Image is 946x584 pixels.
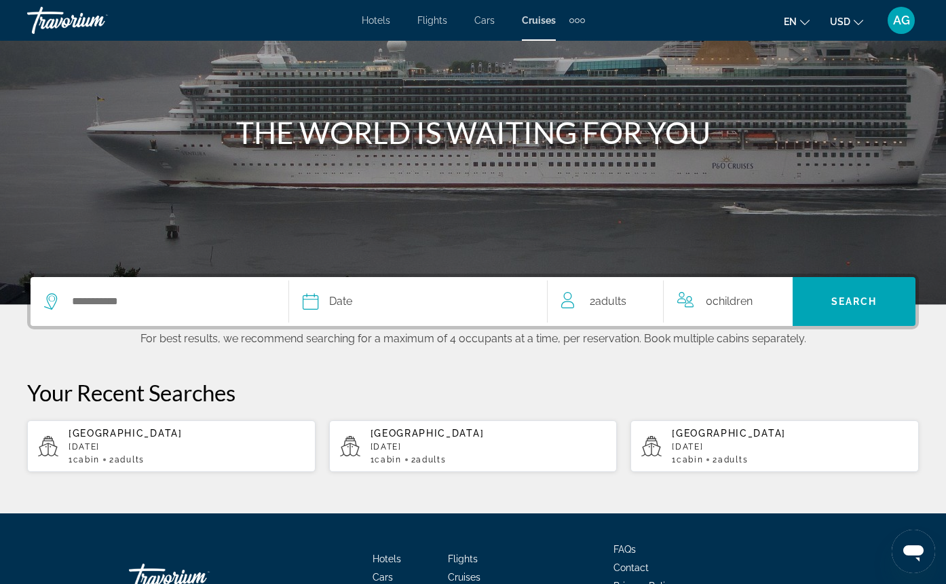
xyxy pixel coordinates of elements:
span: cabin [73,455,100,464]
span: 2 [109,455,145,464]
button: Change language [784,12,810,31]
p: Your Recent Searches [27,379,919,406]
span: Search [831,296,877,307]
span: 2 [411,455,447,464]
span: 0 [706,292,753,311]
button: [GEOGRAPHIC_DATA][DATE]1cabin2Adults [630,420,919,473]
p: [DATE] [69,442,305,452]
h1: THE WORLD IS WAITING FOR YOU [219,115,727,150]
a: FAQs [613,544,636,555]
iframe: Button to launch messaging window [892,530,935,573]
a: Travorium [27,3,163,38]
button: User Menu [884,6,919,35]
p: [DATE] [371,442,607,452]
div: Search widget [31,277,915,326]
button: Select cruise date [303,277,533,326]
button: Extra navigation items [569,10,585,31]
a: Flights [448,553,478,564]
p: For best results, we recommend searching for a maximum of 4 occupants at a time, per reservation.... [27,329,919,345]
a: Cruises [522,15,556,26]
span: 1 [672,455,703,464]
span: en [784,16,797,27]
button: Change currency [830,12,863,31]
span: 2 [713,455,748,464]
span: cabin [375,455,401,464]
span: [GEOGRAPHIC_DATA] [672,428,786,439]
a: Cruises [448,572,480,583]
a: Contact [613,562,649,573]
span: AG [893,14,910,27]
button: Travelers: 2 adults, 0 children [548,277,793,326]
p: [DATE] [672,442,908,452]
button: [GEOGRAPHIC_DATA][DATE]1cabin2Adults [329,420,618,473]
span: 2 [590,292,626,311]
span: Adults [416,455,446,464]
span: [GEOGRAPHIC_DATA] [69,428,183,439]
span: [GEOGRAPHIC_DATA] [371,428,485,439]
span: Date [329,292,352,311]
a: Cars [474,15,495,26]
button: Search [793,277,915,326]
span: Children [713,295,753,308]
a: Hotels [362,15,390,26]
a: Flights [417,15,447,26]
span: Adults [595,295,626,308]
a: Cars [373,572,393,583]
a: Hotels [373,553,401,564]
button: [GEOGRAPHIC_DATA][DATE]1cabin2Adults [27,420,316,473]
span: 1 [371,455,402,464]
span: Adults [718,455,748,464]
span: cabin [677,455,703,464]
input: Select cruise destination [71,291,275,312]
span: 1 [69,455,100,464]
span: USD [830,16,850,27]
span: Adults [115,455,145,464]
